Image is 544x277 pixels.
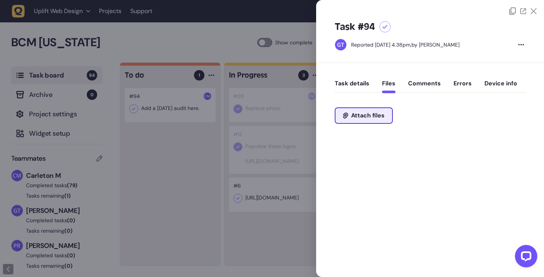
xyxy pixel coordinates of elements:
[454,80,472,93] button: Errors
[509,242,540,273] iframe: LiveChat chat widget
[335,39,346,50] img: Graham Thompson
[484,80,517,93] button: Device info
[351,113,385,119] span: Attach files
[382,80,395,93] button: Files
[351,41,459,48] div: by [PERSON_NAME]
[335,21,375,33] h5: Task #94
[335,80,369,93] button: Task details
[408,80,441,93] button: Comments
[351,41,411,48] div: Reported [DATE] 4.38pm,
[335,107,393,124] button: Attach files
